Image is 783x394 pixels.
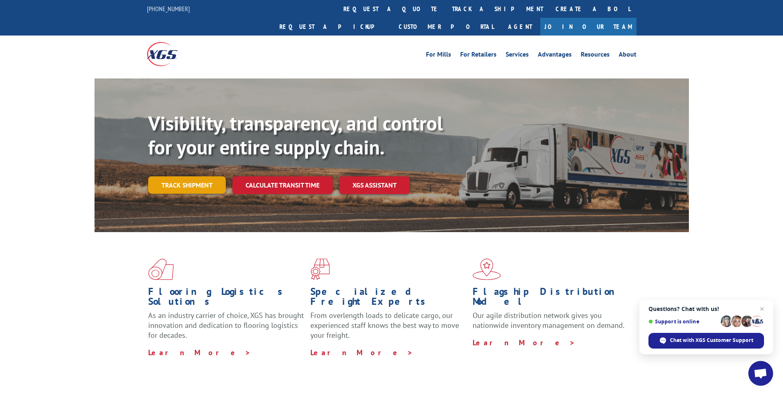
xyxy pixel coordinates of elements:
a: Track shipment [148,176,226,194]
span: As an industry carrier of choice, XGS has brought innovation and dedication to flooring logistics... [148,311,304,340]
h1: Flooring Logistics Solutions [148,287,304,311]
a: XGS ASSISTANT [339,176,410,194]
a: Join Our Team [540,18,636,36]
b: Visibility, transparency, and control for your entire supply chain. [148,110,443,160]
a: Learn More > [148,348,251,357]
a: Customer Portal [393,18,500,36]
p: From overlength loads to delicate cargo, our experienced staff knows the best way to move your fr... [310,311,466,347]
a: Calculate transit time [232,176,333,194]
a: Learn More > [310,348,413,357]
span: Questions? Chat with us! [648,306,764,312]
h1: Specialized Freight Experts [310,287,466,311]
a: Advantages [538,51,572,60]
a: [PHONE_NUMBER] [147,5,190,13]
a: Resources [581,51,610,60]
img: xgs-icon-focused-on-flooring-red [310,259,330,280]
a: Agent [500,18,540,36]
span: Our agile distribution network gives you nationwide inventory management on demand. [473,311,625,330]
a: Services [506,51,529,60]
a: Request a pickup [273,18,393,36]
div: Open chat [748,361,773,386]
a: Learn More > [473,338,575,347]
div: Chat with XGS Customer Support [648,333,764,349]
a: For Retailers [460,51,497,60]
a: About [619,51,636,60]
a: For Mills [426,51,451,60]
span: Chat with XGS Customer Support [670,337,753,344]
img: xgs-icon-total-supply-chain-intelligence-red [148,259,174,280]
span: Support is online [648,318,718,325]
img: xgs-icon-flagship-distribution-model-red [473,259,501,280]
h1: Flagship Distribution Model [473,287,629,311]
span: Close chat [757,304,767,314]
